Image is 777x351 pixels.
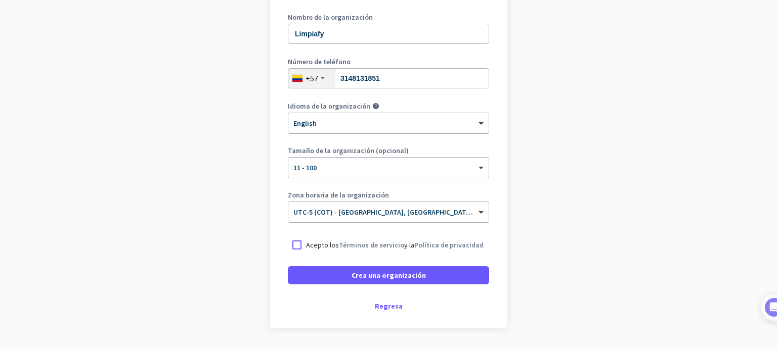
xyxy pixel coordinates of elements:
span: Crea una organización [352,270,426,280]
div: Regresa [288,303,489,310]
label: Idioma de la organización [288,103,370,110]
label: Número de teléfono [288,58,489,65]
input: ¿Cuál es el nombre de su empresa? [288,24,489,44]
i: help [372,103,379,110]
input: 601 2345678 [288,68,489,88]
div: +57 [306,73,318,83]
a: Política de privacidad [414,240,484,249]
label: Nombre de la organización [288,14,489,21]
label: Zona horaria de la organización [288,191,489,198]
a: Términos de servicio [339,240,404,249]
p: Acepto los y la [306,240,484,250]
button: Crea una organización [288,266,489,284]
label: Tamaño de la organización (opcional) [288,147,489,154]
